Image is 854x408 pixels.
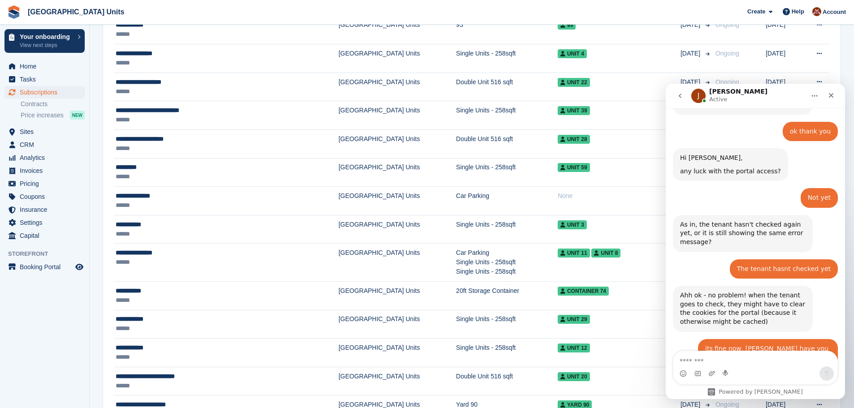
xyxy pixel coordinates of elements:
td: [GEOGRAPHIC_DATA] Units [338,215,456,244]
td: 93 [456,16,558,44]
span: Unit 59 [558,163,590,172]
td: Single Units - 258sqft [456,101,558,130]
span: Insurance [20,203,74,216]
span: Home [20,60,74,73]
td: [GEOGRAPHIC_DATA] Units [338,187,456,215]
td: [GEOGRAPHIC_DATA] Units [338,244,456,282]
a: [GEOGRAPHIC_DATA] Units [24,4,128,19]
span: Booking Portal [20,261,74,273]
span: Unit 3 [558,220,587,229]
td: [GEOGRAPHIC_DATA] Units [338,44,456,73]
span: Unit 20 [558,372,590,381]
td: [GEOGRAPHIC_DATA] Units [338,339,456,367]
td: Single Units - 258sqft [456,158,558,187]
span: Price increases [21,111,64,120]
span: Unit 22 [558,78,590,87]
a: Preview store [74,262,85,272]
td: [GEOGRAPHIC_DATA] Units [338,158,456,187]
span: Invoices [20,164,74,177]
a: menu [4,138,85,151]
a: menu [4,229,85,242]
td: [GEOGRAPHIC_DATA] Units [338,73,456,101]
div: None [558,191,681,201]
a: menu [4,86,85,99]
span: Container 74 [558,287,609,296]
td: Car Parking Single Units - 258sqft Single Units - 258sqft [456,244,558,282]
a: Contracts [21,100,85,108]
span: [DATE] [681,77,702,87]
a: menu [4,177,85,190]
td: [GEOGRAPHIC_DATA] Units [338,310,456,339]
td: Single Units - 258sqft [456,44,558,73]
p: Your onboarding [20,34,73,40]
td: Double Unit 516 sqft [456,130,558,159]
span: Coupons [20,190,74,203]
span: Subscriptions [20,86,74,99]
span: [DATE] [681,49,702,58]
span: Ongoing [715,21,739,28]
a: menu [4,164,85,177]
td: [DATE] [766,73,803,101]
td: Double Unit 516 sqft [456,73,558,101]
img: stora-icon-8386f47178a22dfd0bd8f6a31ec36ba5ce8667c1dd55bd0f319d3a0aa187defe.svg [7,5,21,19]
a: menu [4,190,85,203]
span: Pricing [20,177,74,190]
td: [GEOGRAPHIC_DATA] Units [338,367,456,395]
span: Tasks [20,73,74,86]
a: menu [4,216,85,229]
span: Analytics [20,151,74,164]
td: Double Unit 516 sqft [456,367,558,395]
td: Car Parking [456,187,558,215]
span: Create [747,7,765,16]
span: Unit 39 [558,106,590,115]
span: Unit 28 [558,135,590,144]
a: menu [4,151,85,164]
a: Your onboarding View next steps [4,29,85,53]
td: [DATE] [766,16,803,44]
span: Ongoing [715,401,739,408]
div: NEW [70,111,85,120]
span: Ongoing [715,78,739,86]
iframe: Intercom live chat [666,84,845,399]
a: menu [4,261,85,273]
td: Single Units - 258sqft [456,339,558,367]
span: Unit 11 [558,249,590,258]
a: menu [4,73,85,86]
td: [GEOGRAPHIC_DATA] Units [338,282,456,310]
span: Unit 29 [558,315,590,324]
span: Settings [20,216,74,229]
span: Unit 4 [558,49,587,58]
td: [GEOGRAPHIC_DATA] Units [338,130,456,159]
span: CRM [20,138,74,151]
span: Capital [20,229,74,242]
td: [GEOGRAPHIC_DATA] Units [338,101,456,130]
a: menu [4,203,85,216]
td: [DATE] [766,44,803,73]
